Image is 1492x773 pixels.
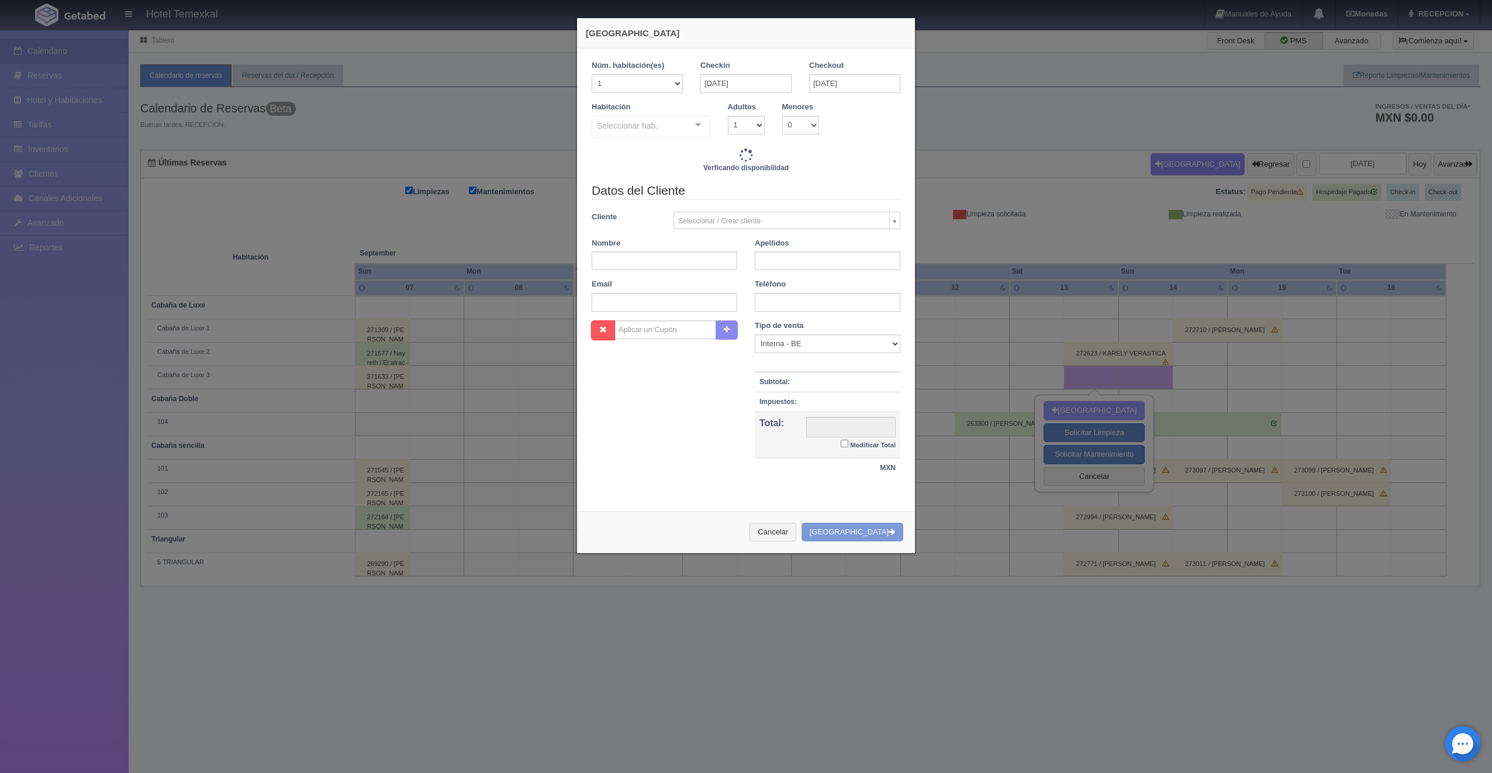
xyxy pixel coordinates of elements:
[700,60,730,71] label: Checkin
[614,320,716,339] input: Aplicar un Cupón
[755,320,804,332] label: Tipo de venta
[728,102,756,113] label: Adultos
[755,372,802,392] th: Subtotal:
[703,164,789,172] b: Verficando disponibilidad
[597,119,658,132] span: Seleccionar hab.
[850,441,896,448] small: Modificar Total
[679,212,885,230] span: Seleccionar / Crear cliente
[586,27,906,39] h4: [GEOGRAPHIC_DATA]
[782,102,813,113] label: Menores
[841,440,848,447] input: Modificar Total
[592,102,630,113] label: Habitación
[809,74,900,93] input: DD-MM-AAAA
[755,412,802,458] th: Total:
[700,74,792,93] input: DD-MM-AAAA
[809,60,844,71] label: Checkout
[592,182,900,200] legend: Datos del Cliente
[750,523,796,542] button: Cancelar
[592,60,664,71] label: Núm. habitación(es)
[592,238,620,249] label: Nombre
[755,392,802,412] th: Impuestos:
[674,212,901,229] a: Seleccionar / Crear cliente
[755,238,789,249] label: Apellidos
[755,279,786,290] label: Teléfono
[592,279,612,290] label: Email
[583,212,665,223] label: Cliente
[880,464,896,472] strong: MXN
